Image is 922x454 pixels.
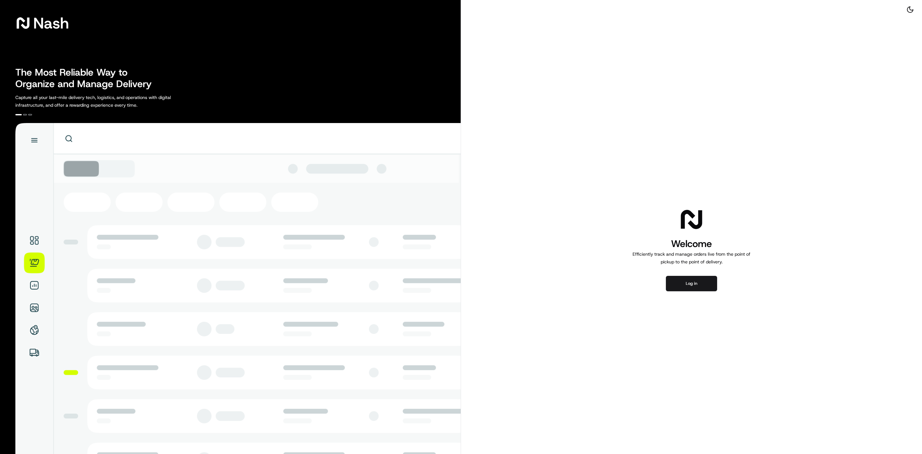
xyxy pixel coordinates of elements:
h1: Welcome [630,237,753,250]
h2: The Most Reliable Way to Organize and Manage Delivery [15,67,159,90]
button: Log in [666,276,717,291]
p: Capture all your last-mile delivery tech, logistics, and operations with digital infrastructure, ... [15,94,200,109]
span: Nash [33,17,69,29]
p: Efficiently track and manage orders live from the point of pickup to the point of delivery. [630,250,753,266]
